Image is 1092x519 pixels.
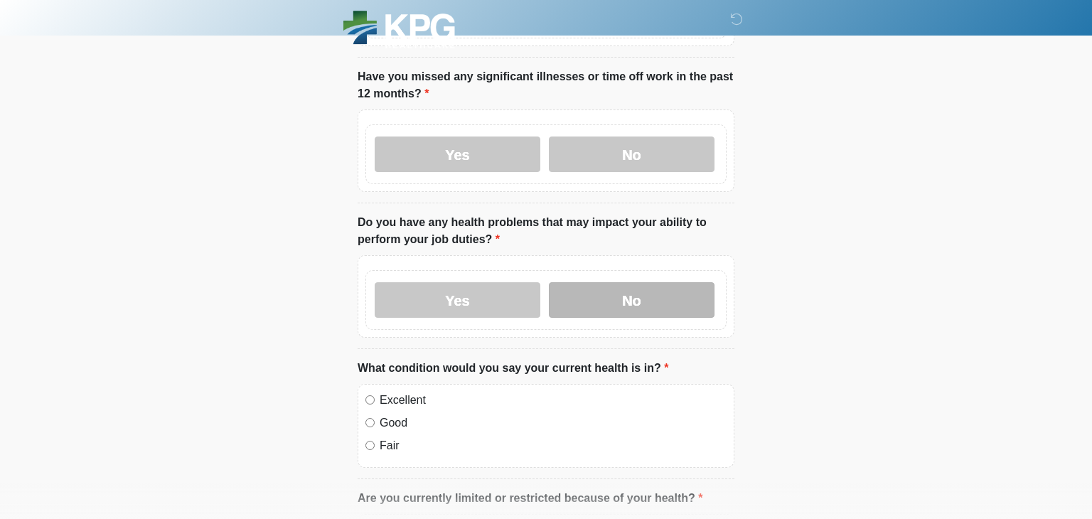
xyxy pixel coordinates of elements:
label: Have you missed any significant illnesses or time off work in the past 12 months? [358,68,734,102]
label: No [549,282,714,318]
label: Fair [380,437,727,454]
input: Excellent [365,395,375,405]
input: Fair [365,441,375,450]
label: Yes [375,282,540,318]
label: Good [380,414,727,432]
label: Are you currently limited or restricted because of your health? [358,490,702,507]
input: Good [365,418,375,427]
label: Do you have any health problems that may impact your ability to perform your job duties? [358,214,734,248]
label: Excellent [380,392,727,409]
img: KPG Healthcare Logo [343,11,455,48]
label: What condition would you say your current health is in? [358,360,668,377]
label: No [549,137,714,172]
label: Yes [375,137,540,172]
